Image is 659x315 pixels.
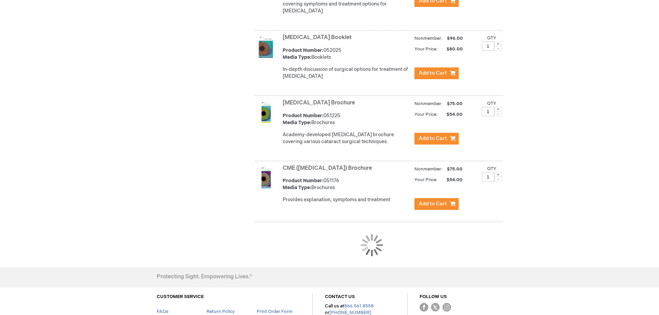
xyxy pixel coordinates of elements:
div: 051176 Brochures [283,177,411,191]
button: Add to Cart [414,198,459,210]
input: Qty [482,41,494,51]
strong: Nonmember: [414,165,442,174]
span: $75.00 [446,166,464,172]
img: Twitter [431,303,440,312]
input: Qty [482,172,494,182]
input: Qty [482,107,494,116]
strong: Media Type: [283,54,311,60]
label: Qty [487,35,496,41]
span: $80.00 [439,46,464,52]
a: CUSTOMER SERVICE [157,294,204,299]
div: In-depth discussion of surgical options for treatment of [MEDICAL_DATA] [283,66,411,80]
button: Add to Cart [414,67,459,79]
strong: Your Price: [414,46,438,52]
label: Qty [487,166,496,172]
div: 051225 Brochures [283,112,411,126]
img: CME (Cystoid Macular Edema) Brochure [255,166,277,188]
strong: Your Price: [414,177,438,183]
img: Facebook [420,303,428,312]
img: Loading... [361,234,383,256]
a: CONTACT US [325,294,355,299]
h4: Protecting Sight. Empowering Lives.® [157,274,252,280]
img: Cataract Surgery Booklet [259,36,273,58]
strong: Nonmember: [414,100,442,108]
strong: Your Price: [414,112,438,117]
strong: Product Number: [283,178,323,184]
button: Add to Cart [414,133,459,145]
a: CME ([MEDICAL_DATA]) Brochure [283,165,372,172]
div: Academy-developed [MEDICAL_DATA] brochure covering various cataract surgical techniques. [283,131,411,145]
a: [MEDICAL_DATA] Brochure [283,100,355,106]
label: Qty [487,101,496,106]
strong: Nonmember: [414,34,442,43]
span: $54.00 [439,112,464,117]
a: Return Policy [207,309,235,314]
img: Cataract Surgery Brochure [255,101,277,123]
span: Add to Cart [419,135,447,142]
strong: Media Type: [283,185,311,191]
span: Add to Cart [419,70,447,76]
a: Print Order Form [257,309,293,314]
strong: Product Number: [283,47,323,53]
a: 866.561.8558 [344,303,374,309]
a: FAQs [157,309,168,314]
div: 052025 Booklets [283,47,411,61]
div: Provides explanation, symptoms and treatment [283,196,411,203]
strong: Media Type: [283,120,311,126]
span: Add to Cart [419,201,447,207]
a: [MEDICAL_DATA] Booklet [283,34,351,41]
span: $96.00 [446,36,464,41]
a: FOLLOW US [420,294,447,299]
strong: Product Number: [283,113,323,119]
span: $75.00 [446,101,464,106]
span: $54.00 [439,177,464,183]
img: instagram [442,303,451,312]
